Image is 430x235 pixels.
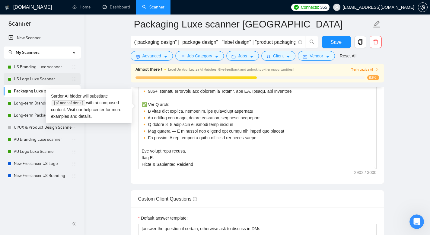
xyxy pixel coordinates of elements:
[106,2,117,13] div: Закрыть
[14,146,72,158] a: AU Logo Luxe Scanner
[298,40,302,44] span: info-circle
[40,179,80,204] button: Чат
[273,53,284,59] span: Client
[4,32,81,44] li: New Scanner
[21,161,34,168] div: Mariia
[14,85,72,97] a: Packaging Luxe scanner [GEOGRAPHIC_DATA]
[180,54,185,59] span: bars
[21,139,34,145] div: Mariia
[4,19,36,32] span: Scanner
[138,215,188,221] label: Default answer template:
[7,155,19,167] img: Profile image for Mariia
[8,50,13,54] span: search
[134,17,372,32] input: Scanner name...
[72,149,76,154] span: holder
[286,54,290,59] span: caret-down
[52,100,85,106] code: [placeholders]
[4,97,81,109] li: Long-term Branding scanner
[193,197,197,201] span: info-circle
[72,65,76,69] span: holder
[131,51,173,61] button: settingAdvancedcaret-down
[142,53,161,59] span: Advanced
[266,54,271,59] span: user
[134,38,295,46] input: Search Freelance Jobs...
[21,117,34,123] div: Mariia
[136,54,140,59] span: setting
[226,51,259,61] button: folderJobscaret-down
[14,109,72,121] a: Long-term Packaging Luxe scanner
[14,170,72,182] a: New Freelancer US Branding
[24,161,97,173] button: Отправить сообщение
[340,53,356,59] a: Reset All
[303,54,307,59] span: idcard
[84,107,104,112] a: help center
[4,85,81,97] li: Packaging Luxe scanner USA
[238,53,247,59] span: Jobs
[7,133,19,145] img: Profile image for Mariia
[14,73,72,85] a: US Logo Luxe Scanner
[14,158,72,170] a: New Freelancer US Logo
[135,66,162,73] span: Almost there !
[138,33,377,169] textarea: Cover letter template:
[72,173,76,178] span: holder
[21,94,34,101] div: Mariia
[21,72,34,78] div: Mariia
[418,2,428,12] button: setting
[298,51,335,61] button: idcardVendorcaret-down
[418,5,427,10] span: setting
[4,121,81,134] li: UI/UX & Product Design Scanner
[14,97,72,109] a: Long-term Branding scanner
[164,54,168,59] span: caret-down
[418,5,428,10] a: setting
[250,54,254,59] span: caret-down
[331,38,342,46] span: Save
[375,68,379,71] span: right
[11,195,29,199] span: Главная
[187,53,212,59] span: Job Category
[335,5,339,9] span: user
[168,67,294,72] span: Level Up Your Laziza AI Matches! Give feedback and unlock top-tier opportunities !
[215,54,219,59] span: caret-down
[351,67,379,72] button: Train Laziza AI
[7,21,19,33] img: Profile image for Mariia
[91,195,110,199] span: Помощь
[36,50,64,56] div: • 3 дн. назад
[301,4,319,11] span: Connects:
[7,66,19,78] img: Profile image for Mariia
[14,121,72,134] a: UI/UX & Product Design Scanner
[370,39,381,45] span: delete
[373,20,381,28] span: edit
[81,179,121,204] button: Помощь
[306,36,318,48] button: search
[7,111,19,123] img: Profile image for Mariia
[72,161,76,166] span: holder
[21,27,34,34] div: Mariia
[46,89,132,123] div: Sardor AI bidder will substitute with ai-composed content. Visit our for more examples and details.
[36,27,64,34] div: • 2 дн. назад
[370,36,382,48] button: delete
[54,3,68,13] h1: Чат
[36,139,66,145] div: • 1 нед. назад
[138,196,197,201] span: Custom Client Questions
[4,170,81,182] li: New Freelancer US Branding
[4,134,81,146] li: AU Branding Luxe scanner
[175,51,224,61] button: barsJob Categorycaret-down
[7,43,19,56] img: Profile image for Mariia
[310,53,323,59] span: Vendor
[36,117,66,123] div: • 1 нед. назад
[7,178,19,190] img: Profile image for Mariia
[142,5,164,10] a: searchScanner
[294,5,299,10] img: upwork-logo.png
[8,32,76,44] a: New Scanner
[36,94,66,101] div: • 1 нед. назад
[72,77,76,82] span: holder
[4,73,81,85] li: US Logo Luxe Scanner
[409,214,424,229] iframe: Intercom live chat
[4,109,81,121] li: Long-term Packaging Luxe scanner
[261,51,296,61] button: userClientcaret-down
[103,5,130,10] a: dashboardDashboard
[56,195,65,199] span: Чат
[326,54,330,59] span: caret-down
[355,39,366,45] span: copy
